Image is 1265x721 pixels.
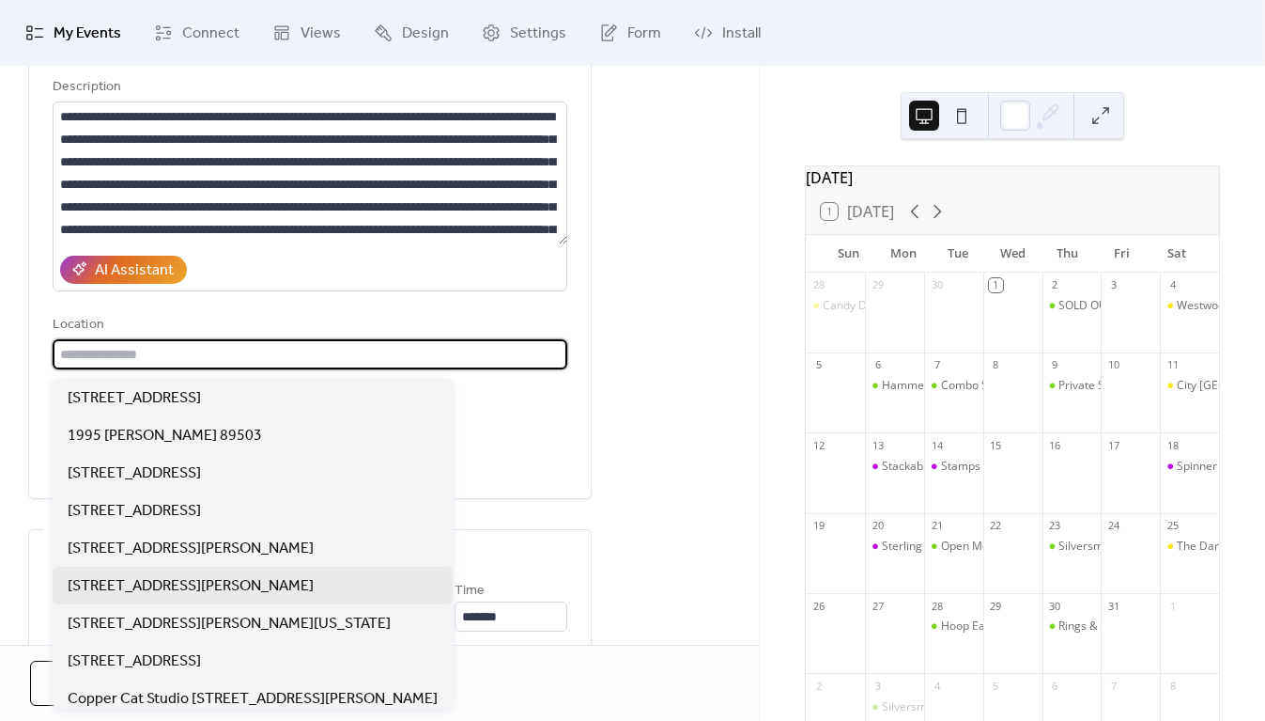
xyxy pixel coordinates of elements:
div: 4 [930,679,944,693]
div: Sterling Silver Chain Making -A World of Beads-[GEOGRAPHIC_DATA] [882,539,1242,555]
div: 6 [871,358,885,372]
div: Combo Silversmithing Workshop [924,378,983,394]
div: 16 [1048,438,1062,452]
div: Sat [1149,235,1204,273]
div: Tue [931,235,985,273]
div: Spinner Ring Workshop - A World of Beads [1160,459,1219,475]
div: 3 [1106,278,1120,292]
span: Form [627,23,661,45]
div: Sun [821,235,875,273]
div: 15 [989,438,1003,452]
span: [STREET_ADDRESS] [68,462,201,485]
span: Settings [510,23,566,45]
div: Stackable Rings - A World of Beads [882,459,1063,475]
div: 29 [989,599,1003,613]
div: 1 [1165,599,1180,613]
div: 3 [871,679,885,693]
a: Install [680,8,775,58]
div: 4 [1165,278,1180,292]
div: 24 [1106,519,1120,533]
a: Connect [140,8,254,58]
span: [STREET_ADDRESS] [68,387,201,410]
div: Silversmithing 1-2-3 [865,699,924,715]
div: Wed [985,235,1040,273]
div: 25 [1165,519,1180,533]
div: 18 [1165,438,1180,452]
div: 11 [1165,358,1180,372]
div: The Dark Market - Rhinegeist Brewery [1160,539,1219,555]
div: Open Metals Lab [941,539,1029,555]
div: Thu [1040,235,1094,273]
div: 31 [1106,599,1120,613]
div: 23 [1048,519,1062,533]
div: 5 [989,679,1003,693]
div: 9 [1048,358,1062,372]
span: Time [455,580,485,603]
div: Hoop Earrings Workshop [924,619,983,635]
div: 12 [811,438,825,452]
div: Sterling Silver Chain Making -A World of Beads-Cincinnati [865,539,924,555]
div: 7 [930,358,944,372]
span: [STREET_ADDRESS] [68,650,201,673]
a: Settings [468,8,580,58]
span: [STREET_ADDRESS][PERSON_NAME][US_STATE] [68,613,391,635]
div: 6 [1048,679,1062,693]
div: 26 [811,599,825,613]
div: 13 [871,438,885,452]
div: 8 [1165,679,1180,693]
div: AI Assistant [95,259,174,282]
button: Cancel [30,661,153,706]
div: Combo Silversmithing Workshop [941,378,1111,394]
div: Stackable Rings - A World of Beads [865,459,924,475]
span: Install [722,23,761,45]
a: Design [360,8,463,58]
div: SOLD OUT-Silversmithing 1-2-3 [1058,298,1222,314]
div: 28 [811,278,825,292]
div: Hammer it Out! [882,378,963,394]
div: Hammer it Out! [865,378,924,394]
div: 7 [1106,679,1120,693]
div: 2 [1048,278,1062,292]
div: 30 [930,278,944,292]
div: Silversmithing 1-2-3 [1042,539,1102,555]
span: [STREET_ADDRESS][PERSON_NAME] [68,575,314,598]
div: 29 [871,278,885,292]
div: Stamps & Stones Cuff- A World of Beads [924,459,983,475]
span: 1995 [PERSON_NAME] 89503 [68,425,262,447]
div: Candy Dance - Genoa, Nevada [806,298,865,314]
div: Candy Dance - [GEOGRAPHIC_DATA], [US_STATE] [823,298,1082,314]
div: 30 [1048,599,1062,613]
span: My Events [54,23,121,45]
div: 8 [989,358,1003,372]
div: City Flea - Washington Park [1160,378,1219,394]
div: Silversmithing 1-2-3 [882,699,986,715]
div: Fri [1094,235,1149,273]
div: Location [53,314,563,337]
div: 17 [1106,438,1120,452]
span: Design [402,23,449,45]
div: 28 [930,599,944,613]
div: Description [53,76,563,99]
div: 21 [930,519,944,533]
div: 20 [871,519,885,533]
div: Open Metals Lab [924,539,983,555]
span: Connect [182,23,239,45]
div: [DATE] [806,166,1219,189]
a: Views [258,8,355,58]
div: 10 [1106,358,1120,372]
div: Mon [875,235,930,273]
div: Rings & Rosè- Hammered Ring Workshop [1042,619,1102,635]
span: Views [301,23,341,45]
div: Private Silversmithing Party [1042,378,1102,394]
div: 2 [811,679,825,693]
div: Stamps & Stones Cuff- A World of Beads [941,459,1151,475]
div: 27 [871,599,885,613]
span: [STREET_ADDRESS] [68,500,201,523]
div: Silversmithing 1-2-3 [1058,539,1163,555]
div: Westwood Art & Wine Festival [1160,298,1219,314]
span: [STREET_ADDRESS][PERSON_NAME] [68,538,314,560]
a: Form [585,8,675,58]
div: SOLD OUT-Silversmithing 1-2-3 [1042,298,1102,314]
a: My Events [11,8,135,58]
